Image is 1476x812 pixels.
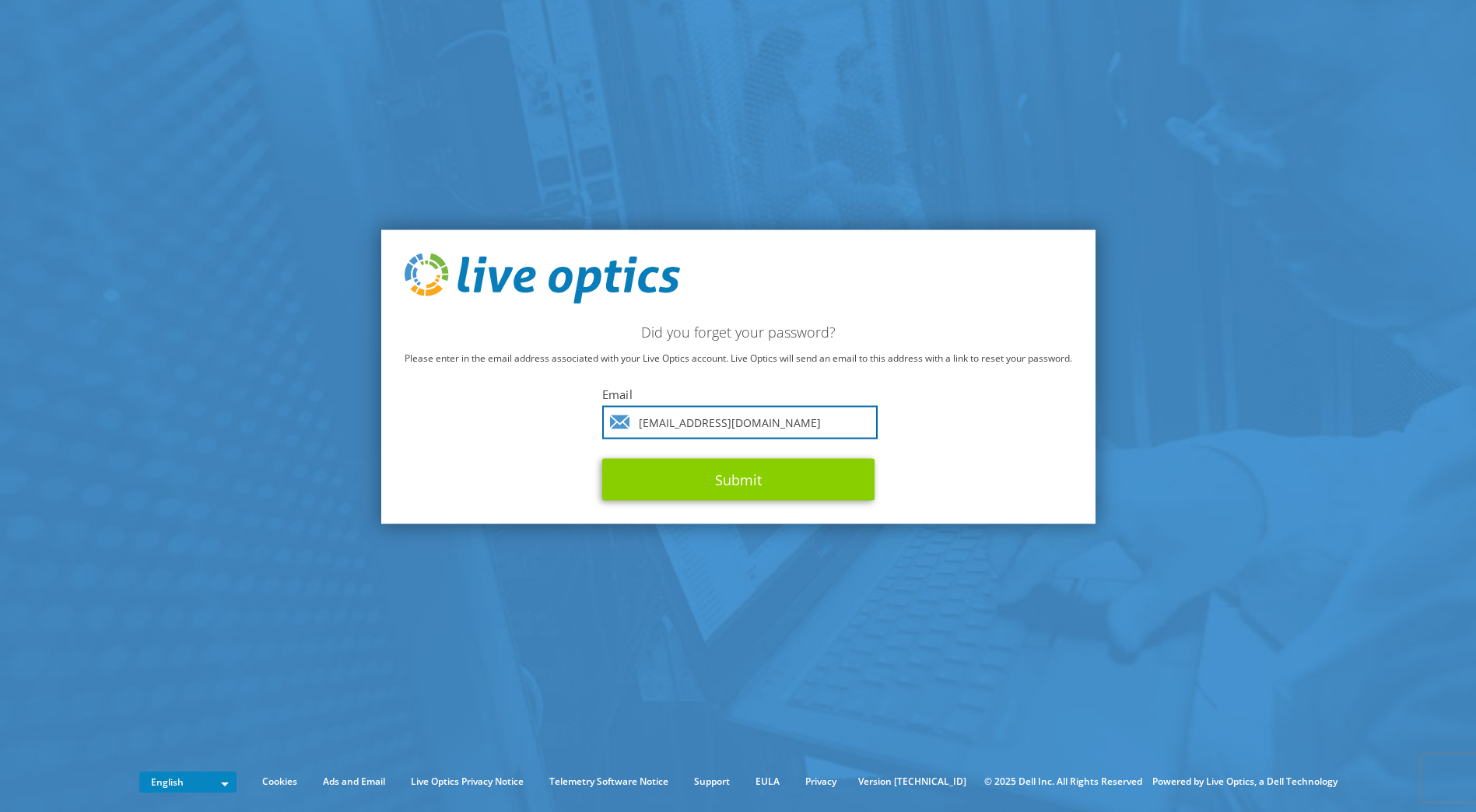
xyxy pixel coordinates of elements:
h2: Did you forget your password? [405,324,1072,341]
a: Ads and Email [311,773,397,790]
li: © 2025 Dell Inc. All Rights Reserved [976,773,1150,790]
p: Please enter in the email address associated with your Live Optics account. Live Optics will send... [405,350,1072,367]
li: Powered by Live Optics, a Dell Technology [1152,773,1338,790]
a: Live Optics Privacy Notice [399,773,535,790]
img: live_optics_svg.svg [405,253,680,304]
a: Privacy [794,773,848,790]
a: EULA [744,773,791,790]
label: Email [602,387,875,402]
a: Support [682,773,742,790]
a: Cookies [251,773,309,790]
button: Submit [602,459,875,501]
li: Version [TECHNICAL_ID] [850,773,974,790]
a: Telemetry Software Notice [538,773,680,790]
